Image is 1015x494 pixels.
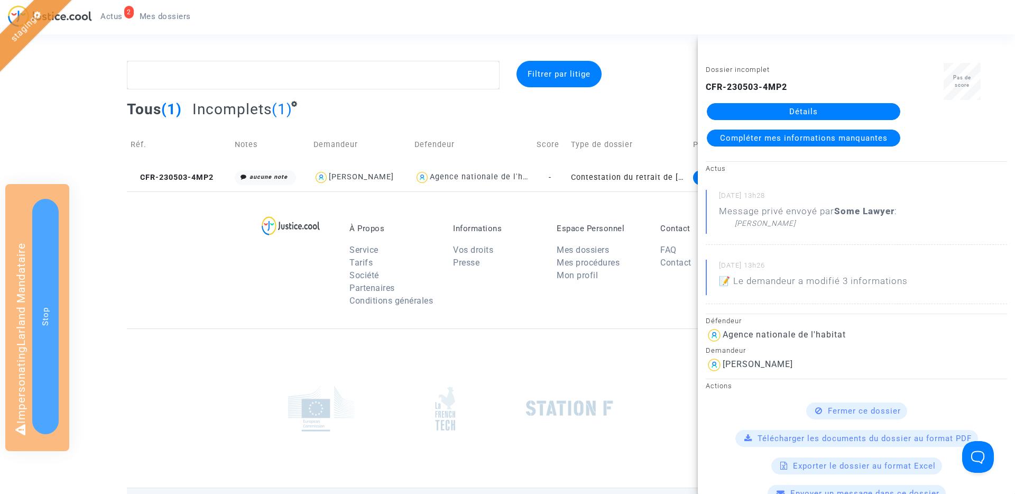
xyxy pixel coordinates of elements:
[349,296,433,306] a: Conditions générales
[707,103,900,120] a: Détails
[706,382,732,390] small: Actions
[528,69,590,79] span: Filtrer par litige
[8,14,38,44] a: staging
[660,224,748,233] p: Contact
[231,126,310,163] td: Notes
[124,6,134,19] div: 2
[720,133,888,143] span: Compléter mes informations manquantes
[272,100,292,118] span: (1)
[192,100,272,118] span: Incomplets
[140,12,191,21] span: Mes dossiers
[706,317,742,325] small: Défendeur
[706,327,723,344] img: icon-user.svg
[557,224,644,233] p: Espace Personnel
[453,245,493,255] a: Vos droits
[414,170,430,185] img: icon-user.svg
[310,126,411,163] td: Demandeur
[557,258,620,268] a: Mes procédures
[131,8,199,24] a: Mes dossiers
[288,386,354,432] img: europe_commision.png
[533,126,568,163] td: Score
[706,356,723,373] img: icon-user.svg
[435,386,455,431] img: french_tech.png
[8,5,92,27] img: jc-logo.svg
[526,400,613,416] img: stationf.png
[250,173,288,180] i: aucune note
[161,100,182,118] span: (1)
[719,275,908,293] p: 📝 Le demandeur a modifié 3 informations
[557,270,598,280] a: Mon profil
[706,66,770,74] small: Dossier incomplet
[127,100,161,118] span: Tous
[313,170,329,185] img: icon-user.svg
[706,164,726,172] small: Actus
[953,75,971,88] span: Pas de score
[131,173,214,182] span: CFR-230503-4MP2
[834,206,894,216] b: Some Lawyer
[723,359,793,369] div: [PERSON_NAME]
[758,434,972,443] span: Télécharger les documents du dossier au format PDF
[349,258,373,268] a: Tarifs
[567,126,689,163] td: Type de dossier
[719,205,897,228] div: Message privé envoyé par :
[706,82,787,92] b: CFR-230503-4MP2
[92,8,131,24] a: 2Actus
[723,330,846,340] div: Agence nationale de l'habitat
[453,224,541,233] p: Informations
[828,406,901,416] span: Fermer ce dossier
[430,172,546,181] div: Agence nationale de l'habitat
[32,199,59,434] button: Stop
[567,163,689,191] td: Contestation du retrait de [PERSON_NAME] par l'ANAH (mandataire)
[719,261,1007,275] small: [DATE] 13h26
[962,441,994,473] iframe: Help Scout Beacon - Open
[41,307,50,326] span: Stop
[660,258,691,268] a: Contact
[349,283,395,293] a: Partenaires
[349,224,437,233] p: À Propos
[706,346,746,354] small: Demandeur
[735,218,897,228] div: [PERSON_NAME]
[557,245,609,255] a: Mes dossiers
[719,191,1007,205] small: [DATE] 13h28
[693,170,763,185] div: Mise en demeure
[411,126,532,163] td: Defendeur
[349,270,379,280] a: Société
[793,461,936,471] span: Exporter le dossier au format Excel
[262,216,320,235] img: logo-lg.svg
[549,173,551,182] span: -
[453,258,479,268] a: Presse
[100,12,123,21] span: Actus
[127,126,231,163] td: Réf.
[349,245,379,255] a: Service
[689,126,779,163] td: Phase
[329,172,394,181] div: [PERSON_NAME]
[660,245,677,255] a: FAQ
[5,184,69,451] div: Impersonating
